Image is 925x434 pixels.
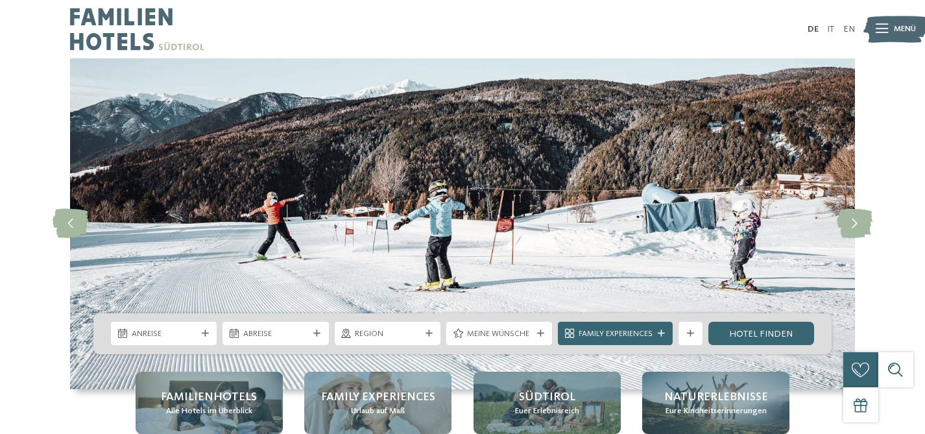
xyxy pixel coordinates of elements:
[70,58,855,389] img: Familienhotel an der Piste = Spaß ohne Ende
[166,405,252,417] span: Alle Hotels im Überblick
[708,322,814,345] a: Hotel finden
[664,389,768,405] span: Naturerlebnisse
[304,372,451,434] a: Familienhotel an der Piste = Spaß ohne Ende Family Experiences Urlaub auf Maß
[808,25,819,34] a: DE
[579,328,653,340] span: Family Experiences
[827,25,834,34] a: IT
[351,405,405,417] span: Urlaub auf Maß
[467,328,532,340] span: Meine Wünsche
[243,328,308,340] span: Abreise
[894,23,916,35] span: Menü
[515,405,579,417] span: Euer Erlebnisreich
[519,389,575,405] span: Südtirol
[474,372,621,434] a: Familienhotel an der Piste = Spaß ohne Ende Südtirol Euer Erlebnisreich
[161,389,257,405] span: Familienhotels
[642,372,789,434] a: Familienhotel an der Piste = Spaß ohne Ende Naturerlebnisse Eure Kindheitserinnerungen
[666,405,767,417] span: Eure Kindheitserinnerungen
[136,372,283,434] a: Familienhotel an der Piste = Spaß ohne Ende Familienhotels Alle Hotels im Überblick
[132,328,197,340] span: Anreise
[321,389,435,405] span: Family Experiences
[355,328,420,340] span: Region
[843,25,855,34] a: EN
